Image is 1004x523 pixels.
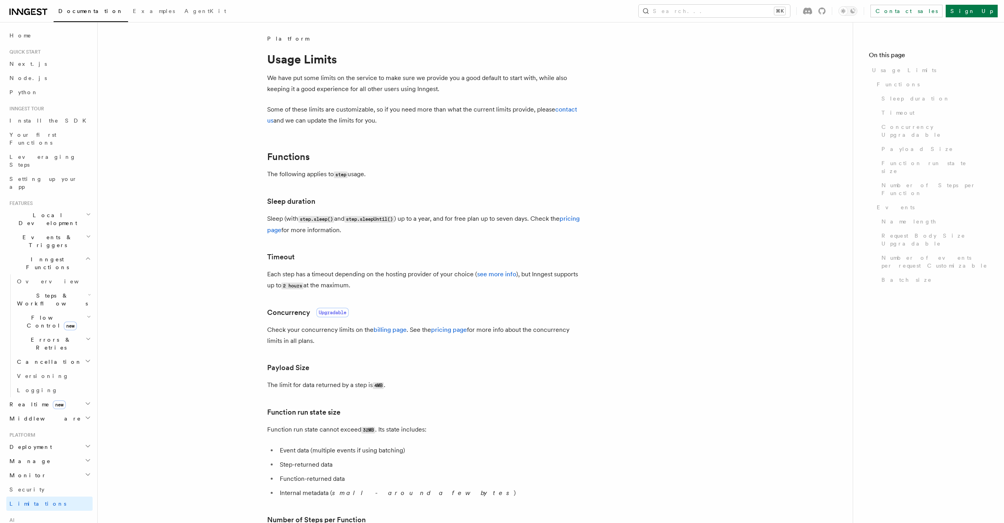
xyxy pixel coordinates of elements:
code: 4MB [373,382,384,389]
code: step.sleep() [298,216,334,223]
a: Number of events per request Customizable [878,251,988,273]
span: Inngest tour [6,106,44,112]
p: Sleep (with and ) up to a year, and for free plan up to seven days. Check the for more information. [267,213,582,236]
span: Name length [881,218,937,225]
h4: On this page [869,50,988,63]
span: Quick start [6,49,41,55]
button: Manage [6,454,93,468]
a: AgentKit [180,2,231,21]
a: Sleep duration [878,91,988,106]
span: Usage Limits [872,66,936,74]
p: We have put some limits on the service to make sure we provide you a good default to start with, ... [267,73,582,95]
p: Some of these limits are customizable, so if you need more than what the current limits provide, ... [267,104,582,126]
a: Name length [878,214,988,229]
li: Function-returned data [277,473,582,484]
a: Events [874,200,988,214]
a: Function run state size [878,156,988,178]
a: Concurrency Upgradable [878,120,988,142]
a: Sleep duration [267,196,315,207]
span: Manage [6,457,51,465]
a: Payload Size [267,362,309,373]
button: Realtimenew [6,397,93,411]
span: Platform [6,432,35,438]
a: Logging [14,383,93,397]
span: Events & Triggers [6,233,86,249]
a: Leveraging Steps [6,150,93,172]
span: Concurrency Upgradable [881,123,988,139]
span: new [53,400,66,409]
span: Local Development [6,211,86,227]
a: Payload Size [878,142,988,156]
span: Security [9,486,45,493]
a: Sign Up [946,5,998,17]
a: Your first Functions [6,128,93,150]
span: Logging [17,387,58,393]
span: Steps & Workflows [14,292,88,307]
button: Deployment [6,440,93,454]
a: Number of Steps per Function [878,178,988,200]
button: Search...⌘K [639,5,790,17]
span: Your first Functions [9,132,56,146]
span: Setting up your app [9,176,77,190]
code: 2 hours [281,283,303,289]
span: Functions [877,80,920,88]
button: Monitor [6,468,93,482]
button: Cancellation [14,355,93,369]
button: Steps & Workflows [14,288,93,311]
a: Node.js [6,71,93,85]
a: Request Body Size Upgradable [878,229,988,251]
a: Home [6,28,93,43]
a: Contact sales [870,5,943,17]
a: Function run state size [267,407,340,418]
span: AgentKit [184,8,226,14]
a: Functions [267,151,310,162]
p: Check your concurrency limits on the . See the for more info about the concurrency limits in all ... [267,324,582,346]
span: Middleware [6,415,81,422]
li: Event data (multiple events if using batching) [277,445,582,456]
span: Cancellation [14,358,82,366]
span: Python [9,89,38,95]
span: Examples [133,8,175,14]
a: pricing page [431,326,467,333]
h1: Usage Limits [267,52,582,66]
kbd: ⌘K [774,7,785,15]
div: Inngest Functions [6,274,93,397]
a: Install the SDK [6,114,93,128]
span: Documentation [58,8,123,14]
a: Setting up your app [6,172,93,194]
span: Payload Size [881,145,953,153]
span: Number of Steps per Function [881,181,988,197]
button: Flow Controlnew [14,311,93,333]
span: Leveraging Steps [9,154,76,168]
button: Errors & Retries [14,333,93,355]
span: Limitations [9,501,66,507]
li: Internal metadata ( ) [277,488,582,499]
span: Overview [17,278,98,285]
span: Events [877,203,915,211]
span: Monitor [6,471,46,479]
a: Next.js [6,57,93,71]
a: Python [6,85,93,99]
button: Middleware [6,411,93,426]
a: Examples [128,2,180,21]
span: Next.js [9,61,47,67]
p: Function run state cannot exceed . Its state includes: [267,424,582,436]
button: Events & Triggers [6,230,93,252]
a: Security [6,482,93,497]
span: Platform [267,35,309,43]
button: Local Development [6,208,93,230]
span: Upgradable [316,308,349,317]
span: Home [9,32,32,39]
a: Overview [14,274,93,288]
li: Step-returned data [277,459,582,470]
span: Deployment [6,443,52,451]
a: billing page [374,326,407,333]
a: ConcurrencyUpgradable [267,307,349,318]
span: Number of events per request Customizable [881,254,988,270]
span: Versioning [17,373,69,379]
code: step [334,171,348,178]
span: Request Body Size Upgradable [881,232,988,248]
span: Batch size [881,276,932,284]
span: Install the SDK [9,117,91,124]
a: Functions [874,77,988,91]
